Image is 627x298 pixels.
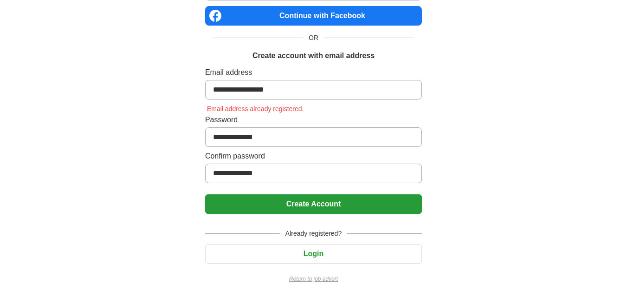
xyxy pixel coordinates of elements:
[205,275,422,283] a: Return to job advert
[280,229,347,238] span: Already registered?
[205,194,422,214] button: Create Account
[205,105,306,113] span: Email address already registered.
[205,250,422,258] a: Login
[252,50,375,61] h1: Create account with email address
[205,244,422,264] button: Login
[303,33,324,43] span: OR
[205,114,422,126] label: Password
[205,151,422,162] label: Confirm password
[205,67,422,78] label: Email address
[205,6,422,26] a: Continue with Facebook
